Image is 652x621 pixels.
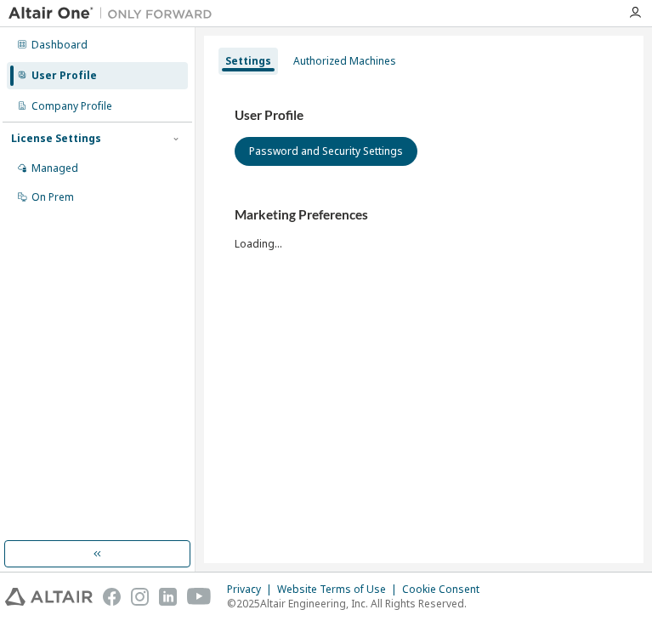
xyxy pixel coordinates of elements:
[131,588,149,606] img: instagram.svg
[31,100,112,113] div: Company Profile
[31,191,74,204] div: On Prem
[31,69,97,83] div: User Profile
[227,596,490,611] p: © 2025 Altair Engineering, Inc. All Rights Reserved.
[9,5,221,22] img: Altair One
[293,54,396,68] div: Authorized Machines
[277,583,402,596] div: Website Terms of Use
[11,132,101,145] div: License Settings
[227,583,277,596] div: Privacy
[31,38,88,52] div: Dashboard
[402,583,490,596] div: Cookie Consent
[225,54,271,68] div: Settings
[159,588,177,606] img: linkedin.svg
[103,588,121,606] img: facebook.svg
[187,588,212,606] img: youtube.svg
[235,207,613,250] div: Loading...
[235,107,613,124] h3: User Profile
[5,588,93,606] img: altair_logo.svg
[31,162,78,175] div: Managed
[235,207,613,224] h3: Marketing Preferences
[235,137,417,166] button: Password and Security Settings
